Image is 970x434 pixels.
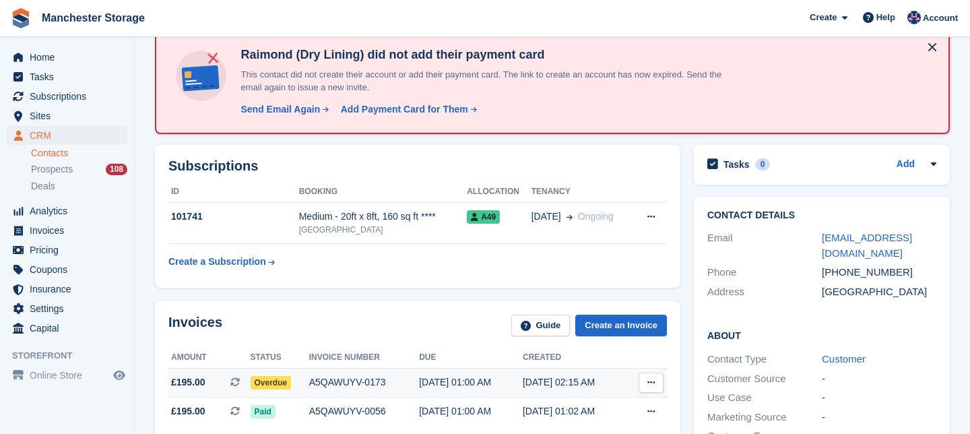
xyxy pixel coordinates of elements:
[30,241,110,259] span: Pricing
[707,352,822,367] div: Contact Type
[168,249,275,274] a: Create a Subscription
[168,181,299,203] th: ID
[299,210,467,224] div: Medium - 20ft x 8ft, 160 sq ft ****
[168,315,222,337] h2: Invoices
[523,375,626,390] div: [DATE] 02:15 AM
[822,371,936,387] div: -
[7,299,127,318] a: menu
[299,181,467,203] th: Booking
[822,353,866,365] a: Customer
[523,347,626,369] th: Created
[30,48,110,67] span: Home
[341,102,468,117] div: Add Payment Card for Them
[30,319,110,338] span: Capital
[707,328,936,342] h2: About
[251,405,276,418] span: Paid
[30,260,110,279] span: Coupons
[511,315,571,337] a: Guide
[168,347,251,369] th: Amount
[7,366,127,385] a: menu
[31,179,127,193] a: Deals
[822,390,936,406] div: -
[168,255,266,269] div: Create a Subscription
[335,102,478,117] a: Add Payment Card for Them
[707,230,822,261] div: Email
[30,201,110,220] span: Analytics
[30,87,110,106] span: Subscriptions
[523,404,626,418] div: [DATE] 01:02 AM
[30,126,110,145] span: CRM
[299,224,467,236] div: [GEOGRAPHIC_DATA]
[822,232,912,259] a: [EMAIL_ADDRESS][DOMAIN_NAME]
[467,181,531,203] th: Allocation
[7,319,127,338] a: menu
[111,367,127,383] a: Preview store
[822,265,936,280] div: [PHONE_NUMBER]
[30,221,110,240] span: Invoices
[7,201,127,220] a: menu
[7,48,127,67] a: menu
[7,126,127,145] a: menu
[419,347,523,369] th: Due
[707,210,936,221] h2: Contact Details
[578,211,614,222] span: Ongoing
[251,376,292,390] span: Overdue
[707,265,822,280] div: Phone
[822,410,936,425] div: -
[30,299,110,318] span: Settings
[235,47,740,63] h4: Raimond (Dry Lining) did not add their payment card
[168,210,299,224] div: 101741
[31,180,55,193] span: Deals
[419,404,523,418] div: [DATE] 01:00 AM
[707,410,822,425] div: Marketing Source
[7,280,127,299] a: menu
[30,280,110,299] span: Insurance
[171,404,205,418] span: £195.00
[7,241,127,259] a: menu
[31,162,127,177] a: Prospects 108
[309,347,420,369] th: Invoice number
[575,315,667,337] a: Create an Invoice
[30,366,110,385] span: Online Store
[7,67,127,86] a: menu
[923,11,958,25] span: Account
[876,11,895,24] span: Help
[707,390,822,406] div: Use Case
[36,7,150,29] a: Manchester Storage
[755,158,771,170] div: 0
[419,375,523,390] div: [DATE] 01:00 AM
[7,260,127,279] a: menu
[7,87,127,106] a: menu
[31,163,73,176] span: Prospects
[707,284,822,300] div: Address
[7,221,127,240] a: menu
[897,157,915,173] a: Add
[822,284,936,300] div: [GEOGRAPHIC_DATA]
[240,102,320,117] div: Send Email Again
[31,147,127,160] a: Contacts
[168,158,667,174] h2: Subscriptions
[309,404,420,418] div: A5QAWUYV-0056
[531,210,561,224] span: [DATE]
[30,67,110,86] span: Tasks
[309,375,420,390] div: A5QAWUYV-0173
[251,347,309,369] th: Status
[11,8,31,28] img: stora-icon-8386f47178a22dfd0bd8f6a31ec36ba5ce8667c1dd55bd0f319d3a0aa187defe.svg
[531,181,633,203] th: Tenancy
[810,11,837,24] span: Create
[30,106,110,125] span: Sites
[106,164,127,175] div: 108
[171,375,205,390] span: £195.00
[723,158,750,170] h2: Tasks
[467,210,500,224] span: A49
[12,349,134,363] span: Storefront
[172,47,230,104] img: no-card-linked-e7822e413c904bf8b177c4d89f31251c4716f9871600ec3ca5bfc59e148c83f4.svg
[7,106,127,125] a: menu
[707,371,822,387] div: Customer Source
[235,68,740,94] p: This contact did not create their account or add their payment card. The link to create an accoun...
